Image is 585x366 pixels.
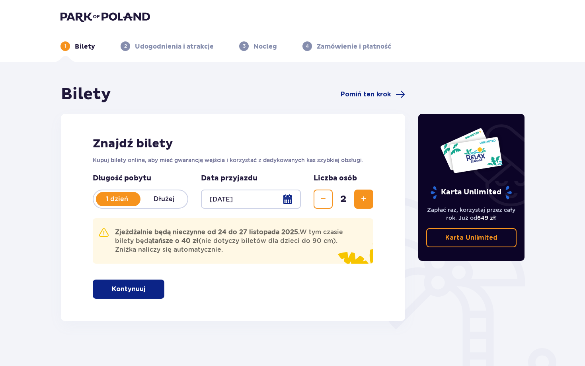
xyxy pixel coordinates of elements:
img: Dwie karty całoroczne do Suntago z napisem 'UNLIMITED RELAX', na białym tle z tropikalnymi liśćmi... [440,127,503,174]
p: Udogodnienia i atrakcje [135,42,214,51]
p: Zapłać raz, korzystaj przez cały rok. Już od ! [426,206,517,222]
div: 2Udogodnienia i atrakcje [121,41,214,51]
p: 3 [243,43,246,50]
p: Kupuj bilety online, aby mieć gwarancję wejścia i korzystać z dedykowanych kas szybkiej obsługi. [93,156,373,164]
p: 2 [124,43,127,50]
a: Karta Unlimited [426,228,517,247]
strong: tańsze o 40 zł [152,237,199,245]
img: Park of Poland logo [60,11,150,22]
p: 1 dzień [94,195,140,204]
p: 4 [306,43,309,50]
p: Liczba osób [314,174,357,183]
p: Zamówienie i płatność [317,42,391,51]
span: 649 zł [477,215,495,221]
p: W tym czasie bilety będą (nie dotyczy biletów dla dzieci do 90 cm). Zniżka naliczy się automatycz... [115,228,348,254]
p: Nocleg [253,42,277,51]
p: Karta Unlimited [445,233,497,242]
p: Kontynuuj [112,285,145,294]
span: Pomiń ten krok [341,90,391,99]
button: Zmniejsz [314,190,333,209]
p: 1 [64,43,66,50]
p: Bilety [75,42,95,51]
p: Data przyjazdu [201,174,257,183]
button: Kontynuuj [93,280,164,299]
button: Zwiększ [354,190,373,209]
h1: Bilety [61,84,111,104]
div: 1Bilety [60,41,95,51]
a: Pomiń ten krok [341,90,405,99]
div: 3Nocleg [239,41,277,51]
p: Długość pobytu [93,174,188,183]
strong: Zjeżdżalnie będą nieczynne od 24 do 27 listopada 2025. [115,228,300,236]
p: Karta Unlimited [430,186,513,200]
p: Dłużej [140,195,187,204]
span: 2 [334,193,353,205]
h2: Znajdź bilety [93,136,373,151]
div: 4Zamówienie i płatność [302,41,391,51]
